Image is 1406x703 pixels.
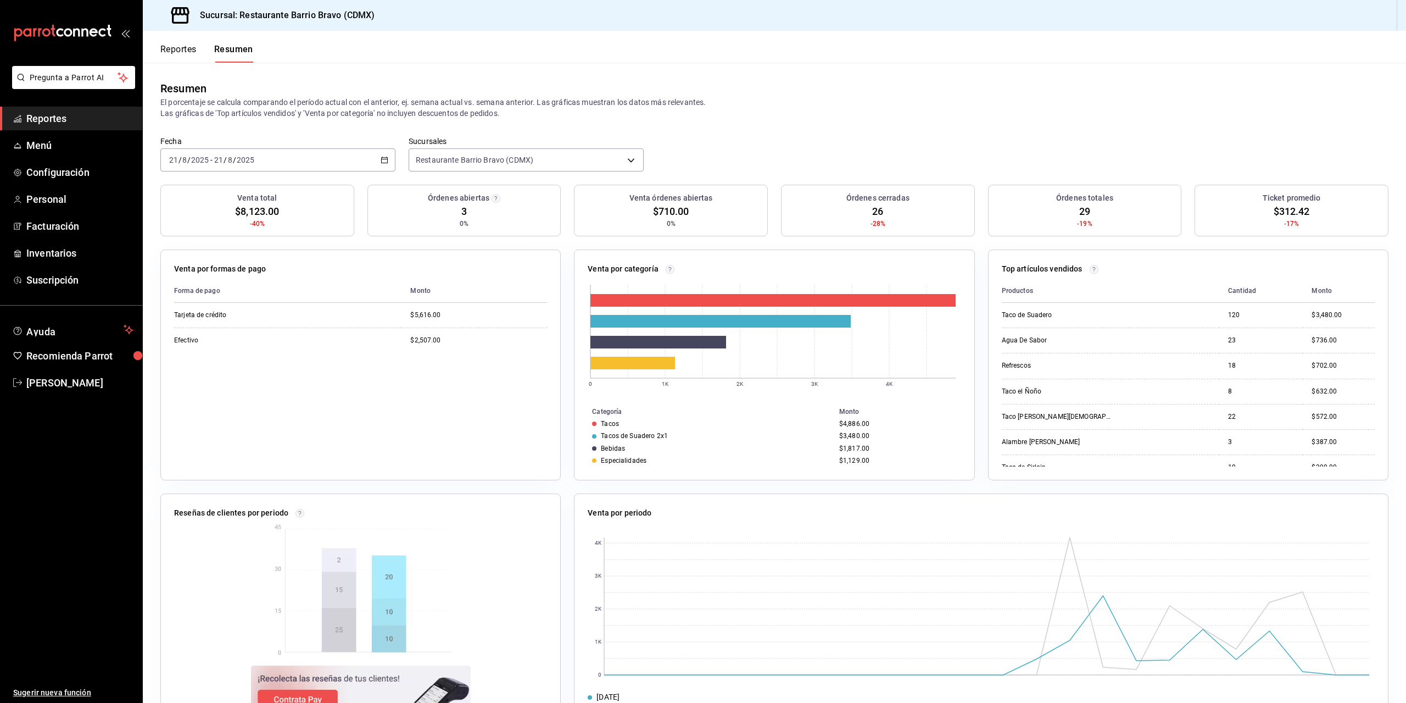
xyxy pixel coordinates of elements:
[178,156,182,164] span: /
[26,323,119,336] span: Ayuda
[839,432,957,440] div: $3,480.00
[1228,438,1294,447] div: 3
[1312,361,1375,370] div: $702.00
[210,156,213,164] span: -
[1002,361,1112,370] div: Refrescos
[30,72,118,84] span: Pregunta a Parrot AI
[26,192,133,207] span: Personal
[846,192,910,204] h3: Órdenes cerradas
[588,507,651,519] p: Venta por periodo
[409,137,644,145] label: Sucursales
[589,381,592,387] text: 0
[160,80,207,97] div: Resumen
[8,80,135,91] a: Pregunta a Parrot AI
[1312,311,1375,320] div: $3,480.00
[410,311,547,320] div: $5,616.00
[26,138,133,153] span: Menú
[187,156,191,164] span: /
[1228,387,1294,396] div: 8
[235,204,279,219] span: $8,123.00
[401,279,547,303] th: Monto
[595,639,602,645] text: 1K
[839,445,957,452] div: $1,817.00
[1274,204,1310,219] span: $312.42
[1079,204,1090,219] span: 29
[160,97,1388,119] p: El porcentaje se calcula comparando el período actual con el anterior, ej. semana actual vs. sema...
[410,336,547,345] div: $2,507.00
[227,156,233,164] input: --
[1312,463,1375,472] div: $290.00
[595,540,602,546] text: 4K
[1312,336,1375,345] div: $736.00
[174,336,284,345] div: Efectivo
[224,156,227,164] span: /
[461,204,467,219] span: 3
[662,381,669,387] text: 1K
[574,406,835,418] th: Categoría
[174,507,288,519] p: Reseñas de clientes por periodo
[1077,219,1092,229] span: -19%
[26,246,133,261] span: Inventarios
[416,154,533,165] span: Restaurante Barrio Bravo (CDMX)
[811,381,818,387] text: 3K
[872,204,883,219] span: 26
[1303,279,1375,303] th: Monto
[1056,192,1113,204] h3: Órdenes totales
[121,29,130,37] button: open_drawer_menu
[1002,336,1112,345] div: Agua De Sabor
[174,279,401,303] th: Forma de pago
[588,263,659,275] p: Venta por categoría
[601,445,625,452] div: Bebidas
[26,111,133,126] span: Reportes
[160,137,395,145] label: Fecha
[839,420,957,428] div: $4,886.00
[596,691,620,703] div: [DATE]
[886,381,893,387] text: 4K
[601,432,668,440] div: Tacos de Suadero 2x1
[174,263,266,275] p: Venta por formas de pago
[595,573,602,579] text: 3K
[26,273,133,287] span: Suscripción
[460,219,468,229] span: 0%
[598,672,601,678] text: 0
[12,66,135,89] button: Pregunta a Parrot AI
[237,192,277,204] h3: Venta total
[236,156,255,164] input: ----
[835,406,974,418] th: Monto
[26,219,133,234] span: Facturación
[191,156,209,164] input: ----
[1312,387,1375,396] div: $632.00
[169,156,178,164] input: --
[1002,463,1112,472] div: Taco de Sirloin
[250,219,265,229] span: -40%
[737,381,744,387] text: 2K
[601,420,619,428] div: Tacos
[174,311,284,320] div: Tarjeta de crédito
[1228,336,1294,345] div: 23
[667,219,676,229] span: 0%
[191,9,375,22] h3: Sucursal: Restaurante Barrio Bravo (CDMX)
[233,156,236,164] span: /
[1284,219,1299,229] span: -17%
[214,156,224,164] input: --
[160,44,253,63] div: navigation tabs
[629,192,713,204] h3: Venta órdenes abiertas
[1312,438,1375,447] div: $387.00
[26,348,133,363] span: Recomienda Parrot
[1228,361,1294,370] div: 18
[653,204,689,219] span: $710.00
[1228,463,1294,472] div: 10
[26,375,133,390] span: [PERSON_NAME]
[1002,311,1112,320] div: Taco de Suadero
[1263,192,1321,204] h3: Ticket promedio
[1312,412,1375,422] div: $572.00
[1228,412,1294,422] div: 22
[214,44,253,63] button: Resumen
[1219,279,1303,303] th: Cantidad
[1002,279,1219,303] th: Productos
[1228,311,1294,320] div: 120
[601,457,646,464] div: Especialidades
[1002,412,1112,422] div: Taco [PERSON_NAME][DEMOGRAPHIC_DATA]
[1002,387,1112,396] div: Taco el Ñoño
[13,687,133,699] span: Sugerir nueva función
